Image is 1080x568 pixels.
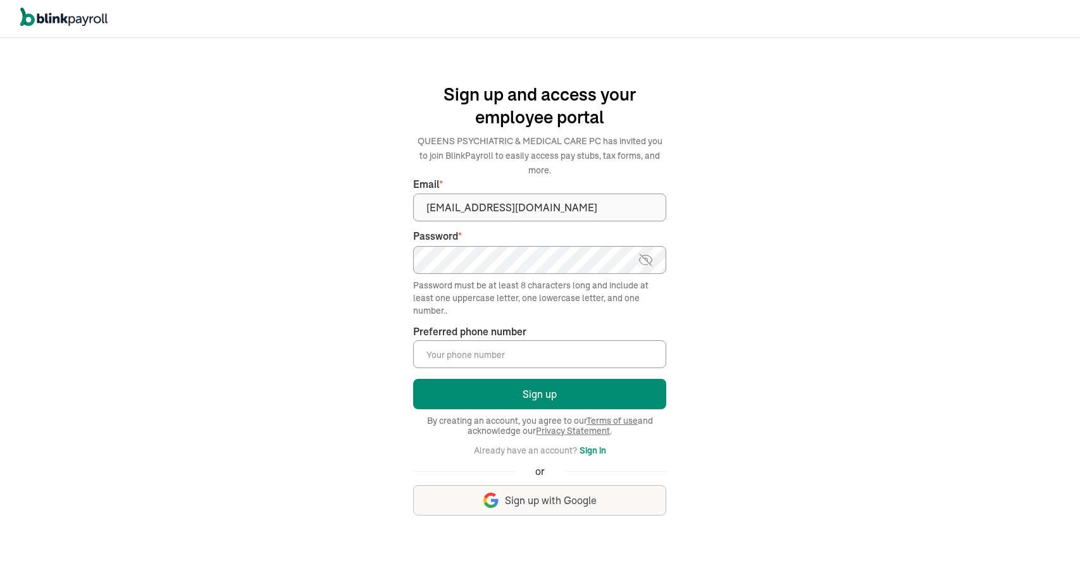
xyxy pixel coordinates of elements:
span: or [535,464,545,479]
h1: Sign up and access your employee portal [413,83,666,128]
img: google [483,493,499,508]
button: Sign in [580,443,606,458]
a: Terms of use [587,415,638,426]
input: Your phone number [413,340,666,368]
button: Sign up with Google [413,485,666,516]
span: QUEENS PSYCHIATRIC & MEDICAL CARE PC has invited you to join BlinkPayroll to easily access pay st... [418,135,662,176]
label: Preferred phone number [413,324,526,339]
div: Password must be at least 8 characters long and include at least one uppercase letter, one lowerc... [413,279,666,317]
img: eye [638,252,654,268]
span: By creating an account, you agree to our and acknowledge our . [413,416,666,436]
span: Already have an account? [474,445,577,456]
span: Sign up with Google [505,493,597,508]
button: Sign up [413,379,666,409]
input: Your email address [413,194,666,221]
img: logo [20,8,108,27]
a: Privacy Statement [536,425,610,436]
label: Email [413,177,666,192]
label: Password [413,229,666,244]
